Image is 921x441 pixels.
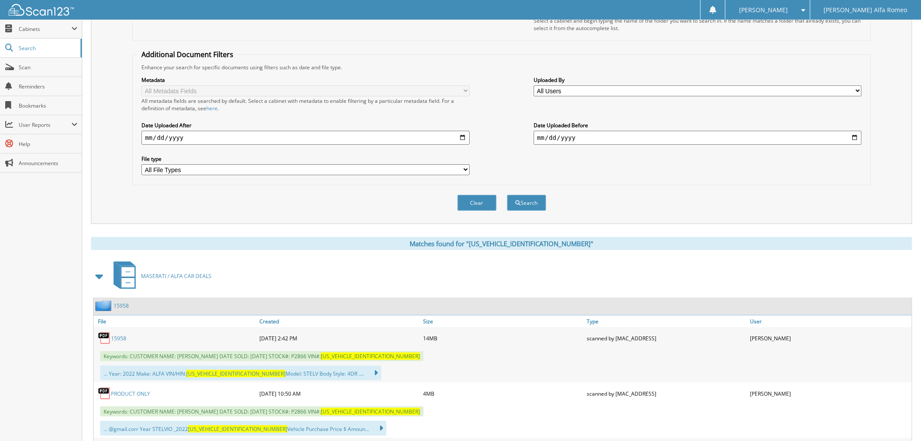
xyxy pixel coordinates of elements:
[141,122,469,129] label: Date Uploaded After
[421,329,585,347] div: 14MB
[206,105,218,112] a: here
[748,329,912,347] div: [PERSON_NAME]
[108,259,212,293] a: MASERATI / ALFA CAR DEALS
[100,421,387,436] div: ... @gmail.corr Year STELVIO _2022 Vehicle Purchase Price $ Amoun...
[321,353,420,360] span: [US_VEHICLE_IDENTIFICATION_NUMBER]
[111,335,126,342] a: 15958
[114,302,129,309] a: 15958
[91,237,912,250] div: Matches found for "[US_VEHICLE_IDENTIFICATION_NUMBER]"
[111,390,150,397] a: PRODUCT ONLY
[19,83,77,90] span: Reminders
[421,385,585,402] div: 4MB
[257,385,421,402] div: [DATE] 10:50 AM
[95,300,114,311] img: folder2.png
[186,370,286,377] span: [US_VEHICLE_IDENTIFICATION_NUMBER]
[585,385,748,402] div: scanned by [MAC_ADDRESS]
[534,76,861,84] label: Uploaded By
[98,387,111,400] img: PDF.png
[457,195,497,211] button: Clear
[257,329,421,347] div: [DATE] 2:42 PM
[19,25,71,33] span: Cabinets
[421,315,585,327] a: Size
[9,4,74,16] img: scan123-logo-white.svg
[141,131,469,145] input: start
[257,315,421,327] a: Created
[100,366,381,380] div: ... Year: 2022 Make: ALFA VIN/HIN: Model: STELV Body Style: 4DR ....
[98,332,111,345] img: PDF.png
[137,64,866,71] div: Enhance your search for specific documents using filters such as date and file type.
[141,272,212,280] span: MASERATI / ALFA CAR DEALS
[19,64,77,71] span: Scan
[877,399,921,441] iframe: Chat Widget
[19,44,76,52] span: Search
[321,408,420,415] span: [US_VEHICLE_IDENTIFICATION_NUMBER]
[19,121,71,129] span: User Reports
[534,17,861,32] div: Select a cabinet and begin typing the name of the folder you want to search in. If the name match...
[19,140,77,148] span: Help
[100,407,424,417] span: Keywords: CUSTOMER NAME: [PERSON_NAME] DATE SOLD: [DATE] STOCK#: P2866 VIN#:
[748,385,912,402] div: [PERSON_NAME]
[137,50,238,59] legend: Additional Document Filters
[585,315,748,327] a: Type
[141,97,469,112] div: All metadata fields are searched by default. Select a cabinet with metadata to enable filtering b...
[188,425,287,433] span: [US_VEHICLE_IDENTIFICATION_NUMBER]
[19,159,77,167] span: Announcements
[824,7,908,13] span: [PERSON_NAME] Alfa Romeo
[534,131,861,145] input: end
[748,315,912,327] a: User
[534,122,861,129] label: Date Uploaded Before
[739,7,788,13] span: [PERSON_NAME]
[100,351,424,361] span: Keywords: CUSTOMER NAME: [PERSON_NAME] DATE SOLD: [DATE] STOCK#: P2866 VIN#:
[141,155,469,163] label: File type
[507,195,546,211] button: Search
[585,329,748,347] div: scanned by [MAC_ADDRESS]
[19,102,77,109] span: Bookmarks
[94,315,257,327] a: File
[141,76,469,84] label: Metadata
